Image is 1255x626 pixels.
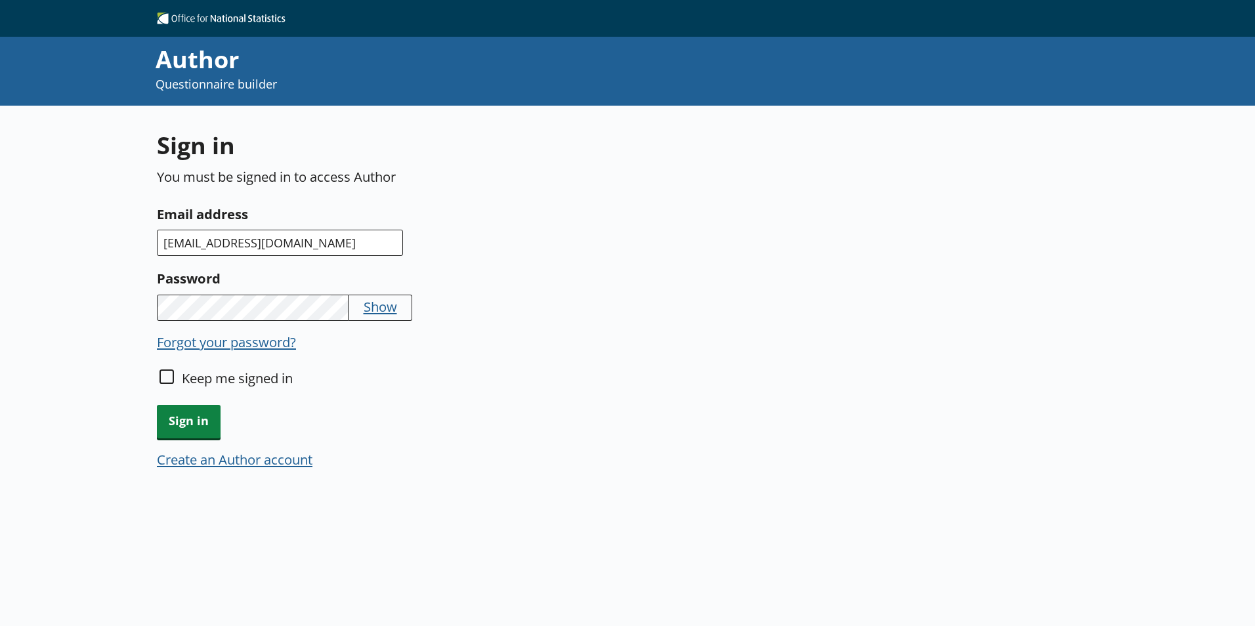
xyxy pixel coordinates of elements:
label: Password [157,268,775,289]
h1: Sign in [157,129,775,161]
button: Create an Author account [157,450,312,469]
button: Sign in [157,405,221,438]
div: Author [156,43,845,76]
p: Questionnaire builder [156,76,845,93]
label: Email address [157,203,775,224]
button: Show [364,297,397,316]
label: Keep me signed in [182,369,293,387]
button: Forgot your password? [157,333,296,351]
p: You must be signed in to access Author [157,167,775,186]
